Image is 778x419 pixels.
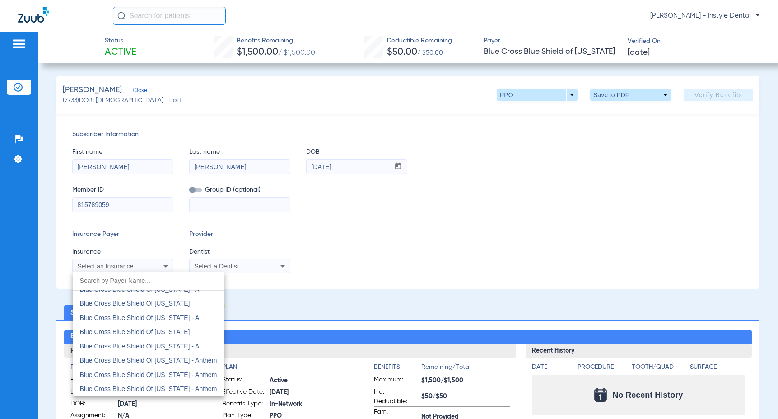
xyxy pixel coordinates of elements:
[80,385,217,392] span: Blue Cross Blue Shield Of [US_STATE] - Anthem
[80,314,201,321] span: Blue Cross Blue Shield Of [US_STATE] - Ai
[80,300,190,307] span: Blue Cross Blue Shield Of [US_STATE]
[80,357,217,364] span: Blue Cross Blue Shield Of [US_STATE] - Anthem
[80,328,190,335] span: Blue Cross Blue Shield Of [US_STATE]
[80,343,201,350] span: Blue Cross Blue Shield Of [US_STATE] - Ai
[733,376,778,419] iframe: Chat Widget
[80,371,217,378] span: Blue Cross Blue Shield Of [US_STATE] - Anthem
[73,272,224,290] input: dropdown search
